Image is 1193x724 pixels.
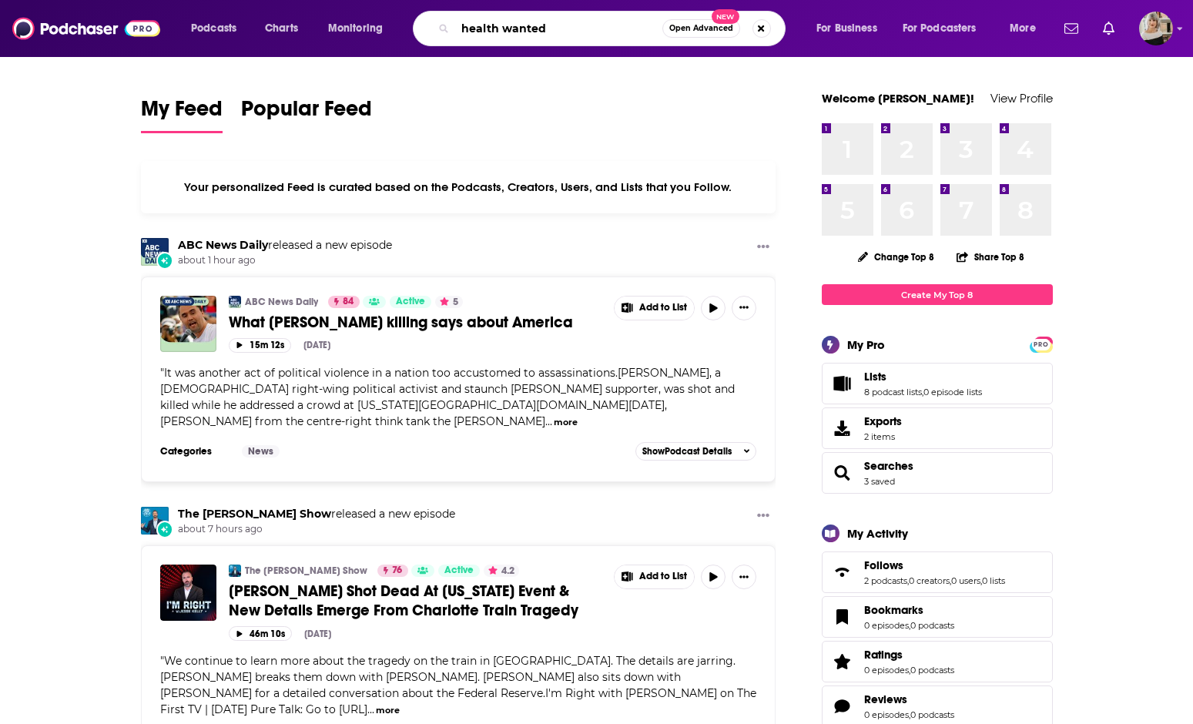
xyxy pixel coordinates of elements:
[827,462,858,484] a: Searches
[910,709,954,720] a: 0 podcasts
[141,238,169,266] img: ABC News Daily
[909,665,910,675] span: ,
[438,565,480,577] a: Active
[229,296,241,308] img: ABC News Daily
[847,526,908,541] div: My Activity
[662,19,740,38] button: Open AdvancedNew
[751,238,776,257] button: Show More Button
[160,366,735,428] span: "
[864,387,922,397] a: 8 podcast lists
[444,563,474,578] span: Active
[909,620,910,631] span: ,
[1139,12,1173,45] button: Show profile menu
[893,16,999,41] button: open menu
[229,565,241,577] img: The Jesse Kelly Show
[156,252,173,269] div: New Episode
[864,558,1005,572] a: Follows
[615,565,695,588] button: Show More Button
[160,366,735,428] span: It was another act of political violence in a nation too accustomed to assassinations.[PERSON_NAM...
[545,414,552,428] span: ...
[864,476,895,487] a: 3 saved
[191,18,236,39] span: Podcasts
[639,302,687,313] span: Add to List
[343,294,354,310] span: 84
[922,387,923,397] span: ,
[304,628,331,639] div: [DATE]
[642,446,732,457] span: Show Podcast Details
[229,313,573,332] span: What [PERSON_NAME] killing says about America
[178,523,455,536] span: about 7 hours ago
[141,96,223,133] a: My Feed
[864,692,954,706] a: Reviews
[180,16,256,41] button: open menu
[229,582,603,620] a: [PERSON_NAME] Shot Dead At [US_STATE] Event & New Details Emerge From Charlotte Train Tragedy
[160,565,216,621] a: Charlie Kirk Shot Dead At Utah Event & New Details Emerge From Charlotte Train Tragedy
[396,294,425,310] span: Active
[990,91,1053,106] a: View Profile
[241,96,372,131] span: Popular Feed
[160,445,230,458] h3: Categories
[982,575,1005,586] a: 0 lists
[980,575,982,586] span: ,
[950,575,951,586] span: ,
[1032,339,1051,350] span: PRO
[328,296,360,308] a: 84
[178,507,455,521] h3: released a new episode
[864,459,913,473] a: Searches
[827,696,858,717] a: Reviews
[822,551,1053,593] span: Follows
[390,296,431,308] a: Active
[303,340,330,350] div: [DATE]
[864,414,902,428] span: Exports
[849,247,944,266] button: Change Top 8
[864,665,909,675] a: 0 episodes
[392,563,402,578] span: 76
[910,665,954,675] a: 0 podcasts
[377,565,408,577] a: 76
[864,370,982,384] a: Lists
[822,452,1053,494] span: Searches
[732,565,756,589] button: Show More Button
[1097,15,1121,42] a: Show notifications dropdown
[909,575,950,586] a: 0 creators
[484,565,519,577] button: 4.2
[903,18,977,39] span: For Podcasters
[229,313,603,332] a: What [PERSON_NAME] killing says about America
[1058,15,1084,42] a: Show notifications dropdown
[160,296,216,352] a: What Charlie Kirk’s killing says about America
[265,18,298,39] span: Charts
[999,16,1055,41] button: open menu
[732,296,756,320] button: Show More Button
[712,9,739,24] span: New
[1139,12,1173,45] span: Logged in as angelabaggetta
[635,442,757,461] button: ShowPodcast Details
[822,596,1053,638] span: Bookmarks
[12,14,160,43] img: Podchaser - Follow, Share and Rate Podcasts
[156,521,173,538] div: New Episode
[160,654,756,716] span: "
[141,161,776,213] div: Your personalized Feed is curated based on the Podcasts, Creators, Users, and Lists that you Follow.
[427,11,800,46] div: Search podcasts, credits, & more...
[229,626,292,641] button: 46m 10s
[241,96,372,133] a: Popular Feed
[328,18,383,39] span: Monitoring
[822,284,1053,305] a: Create My Top 8
[178,507,331,521] a: The Jesse Kelly Show
[367,702,374,716] span: ...
[1032,338,1051,350] a: PRO
[864,603,954,617] a: Bookmarks
[907,575,909,586] span: ,
[827,561,858,583] a: Follows
[822,641,1053,682] span: Ratings
[160,654,756,716] span: We continue to learn more about the tragedy on the train in [GEOGRAPHIC_DATA]. The details are ja...
[435,296,463,308] button: 5
[864,603,923,617] span: Bookmarks
[141,507,169,535] img: The Jesse Kelly Show
[956,242,1025,272] button: Share Top 8
[822,363,1053,404] span: Lists
[751,507,776,526] button: Show More Button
